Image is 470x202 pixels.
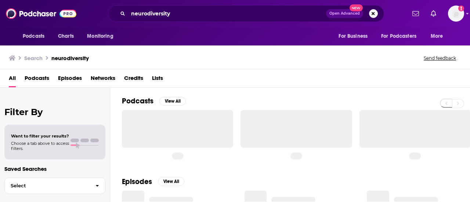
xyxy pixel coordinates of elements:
a: Episodes [58,72,82,87]
a: EpisodesView All [122,177,184,186]
span: Monitoring [87,31,113,41]
a: Charts [53,29,78,43]
a: Networks [91,72,115,87]
button: Select [4,177,105,194]
a: Show notifications dropdown [428,7,439,20]
a: PodcastsView All [122,96,186,106]
button: View All [159,97,186,106]
button: Open AdvancedNew [326,9,363,18]
a: Show notifications dropdown [409,7,422,20]
span: Select [5,183,90,188]
button: open menu [376,29,427,43]
span: Choose a tab above to access filters. [11,141,69,151]
button: open menu [333,29,377,43]
h3: Search [24,55,43,62]
span: For Business [339,31,368,41]
span: New [350,4,363,11]
h2: Podcasts [122,96,153,106]
input: Search podcasts, credits, & more... [128,8,326,19]
h3: neurodiversity [51,55,89,62]
button: open menu [82,29,123,43]
span: Charts [58,31,74,41]
span: For Podcasters [381,31,416,41]
span: Want to filter your results? [11,133,69,139]
a: Podcasts [25,72,49,87]
div: Search podcasts, credits, & more... [108,5,384,22]
span: Logged in as juliahaav [448,5,464,22]
span: Open Advanced [329,12,360,15]
h2: Episodes [122,177,152,186]
a: All [9,72,16,87]
span: More [431,31,443,41]
button: View All [158,177,184,186]
h2: Filter By [4,107,105,117]
button: open menu [18,29,54,43]
button: Show profile menu [448,5,464,22]
img: Podchaser - Follow, Share and Rate Podcasts [6,7,76,21]
a: Credits [124,72,143,87]
a: Lists [152,72,163,87]
img: User Profile [448,5,464,22]
button: open menu [426,29,452,43]
p: Saved Searches [4,165,105,172]
span: Podcasts [23,31,44,41]
button: Send feedback [422,55,458,61]
svg: Add a profile image [458,5,464,11]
